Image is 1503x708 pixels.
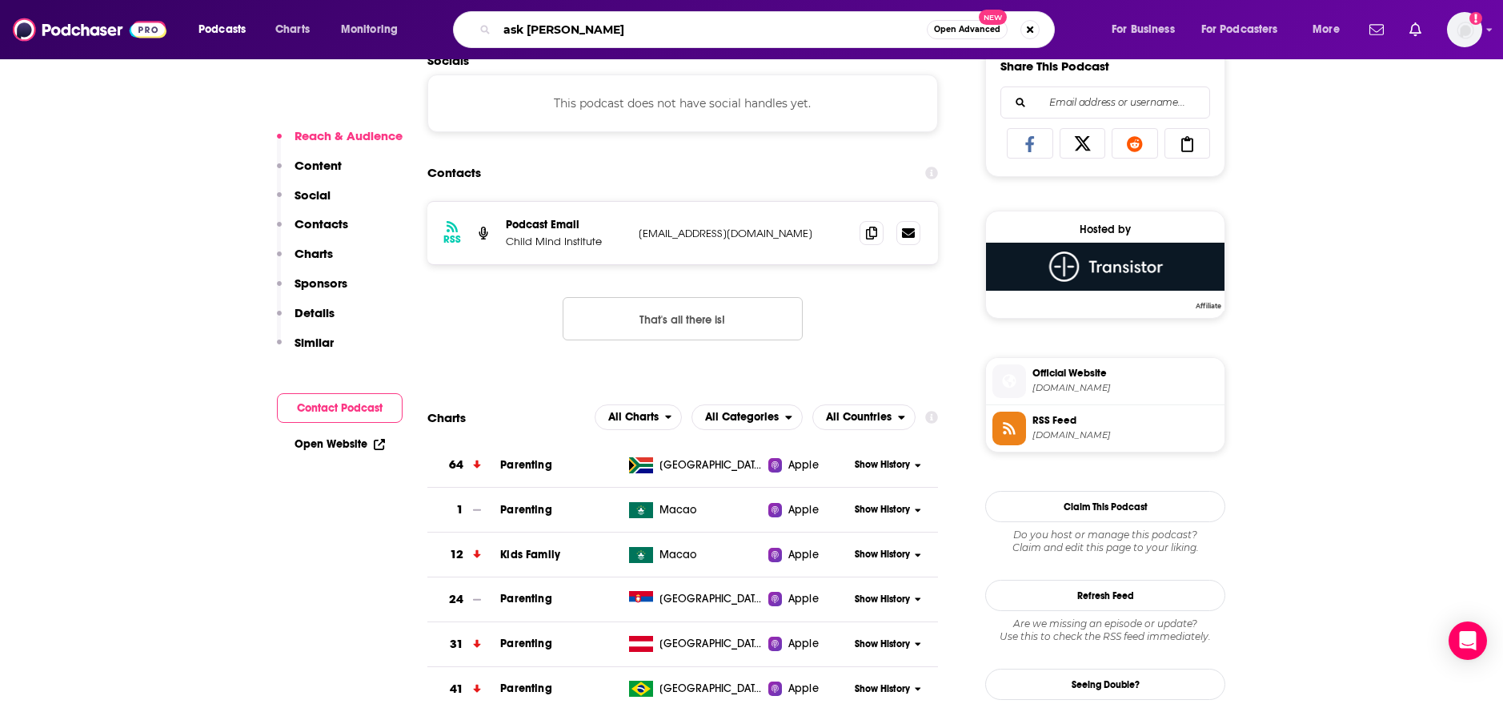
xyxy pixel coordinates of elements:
[13,14,166,45] a: Podchaser - Follow, Share and Rate Podcasts
[623,502,769,518] a: Macao
[985,617,1225,643] div: Are we missing an episode or update? Use this to check the RSS feed immediately.
[277,128,403,158] button: Reach & Audience
[659,547,697,563] span: Macao
[1313,18,1340,41] span: More
[812,404,916,430] h2: Countries
[427,74,938,132] div: This podcast does not have social handles yet.
[277,158,342,187] button: Content
[500,637,551,650] a: Parenting
[986,223,1224,236] div: Hosted by
[295,437,385,451] a: Open Website
[450,680,463,698] h3: 41
[295,246,333,261] p: Charts
[768,457,849,473] a: Apple
[1201,18,1278,41] span: For Podcasters
[450,635,463,654] h3: 31
[295,276,347,291] p: Sponsors
[855,593,910,606] span: Show History
[985,529,1225,541] span: Do you host or manage this podcast?
[788,591,819,607] span: Apple
[1192,301,1224,311] span: Affiliate
[595,404,683,430] h2: Platforms
[1164,128,1211,159] a: Copy Link
[1469,12,1482,25] svg: Add a profile image
[341,18,398,41] span: Monitoring
[277,216,348,246] button: Contacts
[1447,12,1482,47] span: Logged in as EvolveMKD
[788,681,819,697] span: Apple
[691,404,803,430] button: open menu
[979,10,1008,25] span: New
[788,457,819,473] span: Apple
[277,246,333,276] button: Charts
[826,412,892,423] span: All Countries
[198,18,246,41] span: Podcasts
[934,26,1000,34] span: Open Advanced
[506,235,626,248] p: Child Mind Institute
[855,458,910,472] span: Show History
[850,503,927,517] button: Show History
[623,591,769,607] a: [GEOGRAPHIC_DATA]
[985,669,1225,700] a: Seeing Double?
[427,158,481,188] h2: Contacts
[427,622,500,666] a: 31
[788,547,819,563] span: Apple
[500,458,551,472] a: Parenting
[295,158,342,173] p: Content
[1032,413,1218,428] span: RSS Feed
[850,638,927,651] button: Show History
[1032,382,1218,394] span: Childmind.org
[812,404,916,430] button: open menu
[608,412,659,423] span: All Charts
[295,187,331,203] p: Social
[277,305,335,335] button: Details
[500,592,551,605] a: Parenting
[497,17,927,42] input: Search podcasts, credits, & more...
[1403,16,1428,43] a: Show notifications dropdown
[659,591,764,607] span: Serbia
[623,457,769,473] a: [GEOGRAPHIC_DATA]
[1007,128,1053,159] a: Share on Facebook
[500,503,551,517] a: Parenting
[295,305,335,320] p: Details
[850,682,927,696] button: Show History
[855,638,910,651] span: Show History
[277,393,403,423] button: Contact Podcast
[443,233,461,246] h3: RSS
[187,17,267,42] button: open menu
[1000,86,1210,119] div: Search followers
[427,488,500,532] a: 1
[1014,87,1196,118] input: Email address or username...
[295,335,334,350] p: Similar
[1363,16,1390,43] a: Show notifications dropdown
[500,682,551,695] span: Parenting
[768,681,849,697] a: Apple
[427,577,500,622] a: 24
[623,636,769,652] a: [GEOGRAPHIC_DATA]
[659,457,764,473] span: South Africa
[427,53,938,68] h2: Socials
[1112,128,1158,159] a: Share on Reddit
[277,276,347,305] button: Sponsors
[427,443,500,487] a: 64
[1000,58,1109,74] h3: Share This Podcast
[449,590,463,609] h3: 24
[427,410,466,425] h2: Charts
[986,243,1224,308] a: Transistor
[855,548,910,561] span: Show History
[265,17,319,42] a: Charts
[500,548,560,561] span: Kids Family
[468,11,1070,48] div: Search podcasts, credits, & more...
[855,682,910,696] span: Show History
[788,636,819,652] span: Apple
[1449,622,1487,660] div: Open Intercom Messenger
[850,458,927,472] button: Show History
[985,491,1225,522] button: Claim This Podcast
[639,227,847,240] p: [EMAIL_ADDRESS][DOMAIN_NAME]
[985,529,1225,554] div: Claim and edit this page to your liking.
[456,501,463,519] h3: 1
[985,580,1225,611] button: Refresh Feed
